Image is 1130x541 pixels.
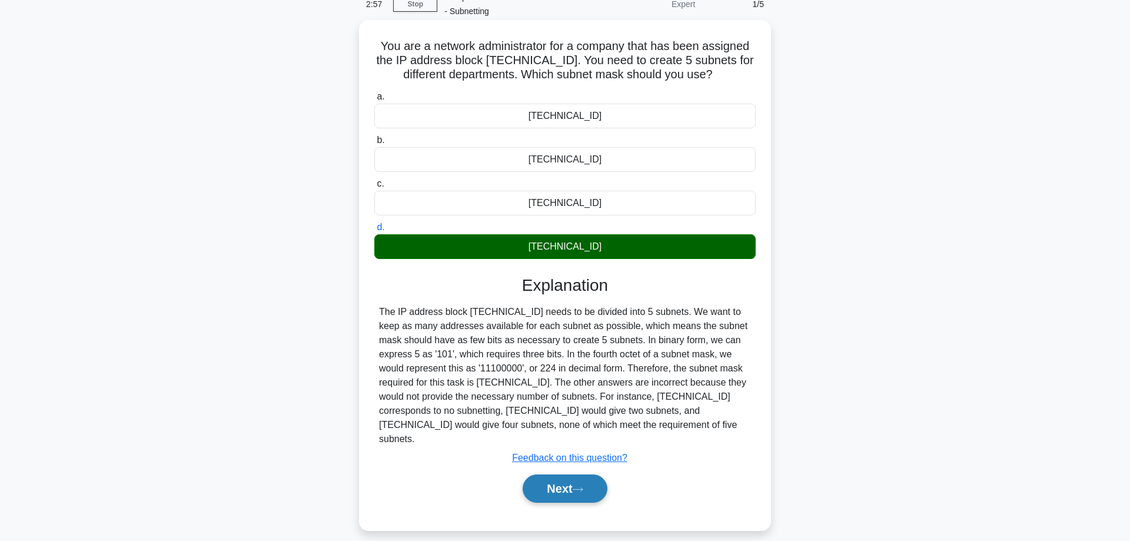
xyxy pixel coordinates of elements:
[374,147,756,172] div: [TECHNICAL_ID]
[512,453,627,463] a: Feedback on this question?
[374,191,756,215] div: [TECHNICAL_ID]
[377,178,384,188] span: c.
[377,91,384,101] span: a.
[377,135,384,145] span: b.
[374,104,756,128] div: [TECHNICAL_ID]
[374,234,756,259] div: [TECHNICAL_ID]
[523,474,607,503] button: Next
[379,305,751,446] div: The IP address block [TECHNICAL_ID] needs to be divided into 5 subnets. We want to keep as many a...
[381,276,749,296] h3: Explanation
[377,222,384,232] span: d.
[373,39,757,82] h5: You are a network administrator for a company that has been assigned the IP address block [TECHNI...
